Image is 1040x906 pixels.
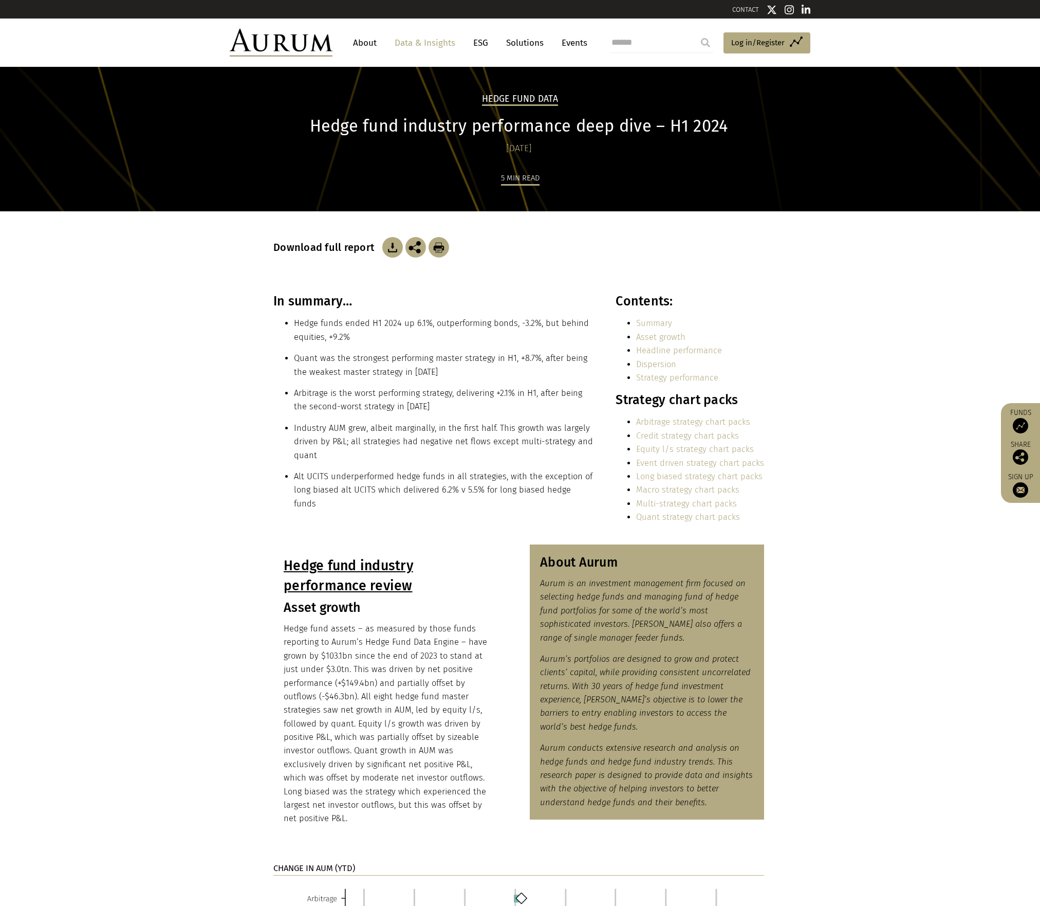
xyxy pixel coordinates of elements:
[348,33,382,52] a: About
[616,294,764,309] h3: Contents:
[636,499,737,509] a: Multi-strategy chart packs
[273,241,380,253] h3: Download full report
[695,32,716,53] input: Submit
[540,555,754,570] h3: About Aurum
[636,472,763,481] a: Long biased strategy chart packs
[294,470,593,511] li: Alt UCITS underperformed hedge funds in all strategies, with the exception of long biased alt UCI...
[501,33,549,52] a: Solutions
[273,141,764,156] div: [DATE]
[284,600,497,615] h3: Asset growth
[405,237,426,258] img: Share this post
[732,6,759,13] a: CONTACT
[723,32,810,54] a: Log in/Register
[273,294,593,309] h3: In summary…
[785,5,794,15] img: Instagram icon
[767,5,777,15] img: Twitter icon
[731,37,785,49] span: Log in/Register
[294,352,593,379] li: Quant was the strongest performing master strategy in H1, +8.7%, after being the weakest master s...
[636,444,754,454] a: Equity l/s strategy chart packs
[636,373,718,383] a: Strategy performance
[636,346,722,355] a: Headline performance
[468,33,493,52] a: ESG
[540,578,746,643] em: Aurum is an investment management firm focused on selecting hedge funds and managing fund of hedg...
[616,392,764,408] h3: Strategy chart packs
[294,387,593,414] li: Arbitrage is the worst performing strategy, delivering +2.1% in H1, after being the second-worst ...
[1013,418,1028,433] img: Access Funds
[294,317,593,344] li: Hedge funds ended H1 2024 up 6.1%, outperforming bonds, -3.2%, but behind equities, +9.2%
[636,485,739,495] a: Macro strategy chart packs
[429,237,449,258] img: Download Article
[273,863,355,873] strong: CHANGE IN AUM (YTD)
[273,116,764,136] h1: Hedge fund industry performance deep dive – H1 2024
[1006,473,1035,498] a: Sign up
[284,622,497,826] p: Hedge fund assets – as measured by those funds reporting to Aurum’s Hedge Fund Data Engine – have...
[540,743,753,807] em: Aurum conducts extensive research and analysis on hedge funds and hedge fund industry trends. Thi...
[389,33,460,52] a: Data & Insights
[636,512,740,522] a: Quant strategy chart packs
[540,654,751,732] em: Aurum’s portfolios are designed to grow and protect clients’ capital, while providing consistent ...
[636,458,764,468] a: Event driven strategy chart packs
[636,359,676,369] a: Dispersion
[636,417,750,427] a: Arbitrage strategy chart packs
[556,33,587,52] a: Events
[1013,482,1028,498] img: Sign up to our newsletter
[1013,449,1028,465] img: Share this post
[382,237,403,258] img: Download Article
[230,29,332,57] img: Aurum
[294,422,593,462] li: Industry AUM grew, albeit marginally, in the first half. This growth was largely driven by P&L; a...
[802,5,811,15] img: Linkedin icon
[284,557,413,594] u: Hedge fund industry performance review
[636,318,672,328] a: Summary
[501,172,540,186] div: 5 min read
[1006,408,1035,433] a: Funds
[482,94,558,106] h2: Hedge Fund Data
[636,431,739,441] a: Credit strategy chart packs
[1006,441,1035,465] div: Share
[636,332,685,342] a: Asset growth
